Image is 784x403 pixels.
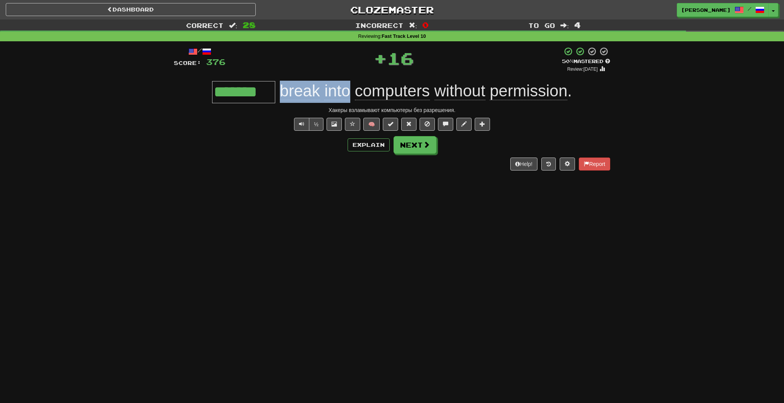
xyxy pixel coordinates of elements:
button: Favorite sentence (alt+f) [345,118,360,131]
div: Text-to-speech controls [292,118,323,131]
button: Add to collection (alt+a) [475,118,490,131]
span: 376 [206,57,225,67]
span: To go [528,21,555,29]
span: Incorrect [355,21,403,29]
span: Correct [186,21,224,29]
a: Clozemaster [267,3,517,16]
span: 16 [387,49,414,68]
button: Discuss sentence (alt+u) [438,118,453,131]
button: Report [579,158,610,171]
span: 28 [243,20,256,29]
button: Edit sentence (alt+d) [456,118,472,131]
span: Score: [174,60,201,66]
div: Хакеры взламывают компьютеры без разрешения. [174,106,610,114]
button: Reset to 0% Mastered (alt+r) [401,118,416,131]
button: Help! [510,158,537,171]
div: Mastered [562,58,610,65]
span: : [560,22,569,29]
button: Play sentence audio (ctl+space) [294,118,309,131]
span: 0 [422,20,429,29]
button: Set this sentence to 100% Mastered (alt+m) [383,118,398,131]
span: without [434,82,485,100]
strong: Fast Track Level 10 [382,34,426,39]
span: 50 % [562,58,573,64]
button: Show image (alt+x) [327,118,342,131]
span: : [229,22,237,29]
button: ½ [309,118,323,131]
span: computers [355,82,430,100]
small: Review: [DATE] [567,67,598,72]
a: [PERSON_NAME] / [677,3,769,17]
span: / [748,6,751,11]
span: permission [490,82,567,100]
div: / [174,47,225,56]
span: + [374,47,387,70]
button: Next [394,136,436,154]
a: Dashboard [6,3,256,16]
span: break [280,82,320,100]
button: Ignore sentence (alt+i) [420,118,435,131]
button: 🧠 [363,118,380,131]
button: Explain [348,138,390,151]
span: : [409,22,417,29]
span: . [275,82,572,100]
span: [PERSON_NAME] [681,6,731,13]
span: 4 [574,20,581,29]
span: into [324,82,350,100]
button: Round history (alt+y) [541,158,556,171]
